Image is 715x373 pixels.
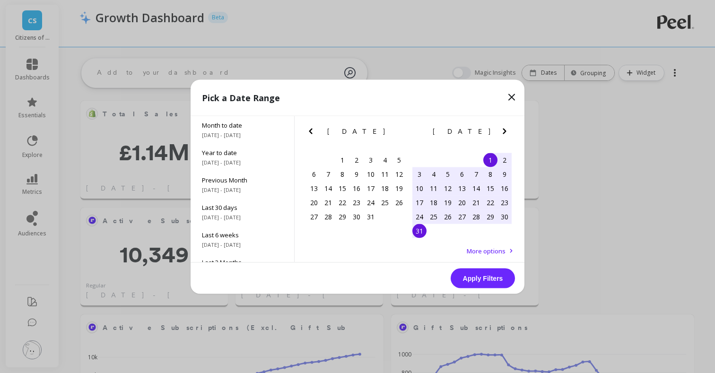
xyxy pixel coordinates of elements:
[483,195,497,209] div: Choose Friday, August 22nd, 2025
[307,167,321,181] div: Choose Sunday, July 6th, 2025
[364,181,378,195] div: Choose Thursday, July 17th, 2025
[364,167,378,181] div: Choose Thursday, July 10th, 2025
[392,195,406,209] div: Choose Saturday, July 26th, 2025
[410,125,426,140] button: Previous Month
[392,167,406,181] div: Choose Saturday, July 12th, 2025
[427,167,441,181] div: Choose Monday, August 4th, 2025
[455,167,469,181] div: Choose Wednesday, August 6th, 2025
[392,181,406,195] div: Choose Saturday, July 19th, 2025
[469,167,483,181] div: Choose Thursday, August 7th, 2025
[202,258,283,266] span: Last 3 Months
[412,167,427,181] div: Choose Sunday, August 3rd, 2025
[497,167,512,181] div: Choose Saturday, August 9th, 2025
[497,153,512,167] div: Choose Saturday, August 2nd, 2025
[321,167,335,181] div: Choose Monday, July 7th, 2025
[335,167,349,181] div: Choose Tuesday, July 8th, 2025
[412,153,512,238] div: month 2025-08
[412,195,427,209] div: Choose Sunday, August 17th, 2025
[321,181,335,195] div: Choose Monday, July 14th, 2025
[321,195,335,209] div: Choose Monday, July 21st, 2025
[307,209,321,224] div: Choose Sunday, July 27th, 2025
[202,131,283,139] span: [DATE] - [DATE]
[202,186,283,193] span: [DATE] - [DATE]
[202,121,283,129] span: Month to date
[202,203,283,211] span: Last 30 days
[483,181,497,195] div: Choose Friday, August 15th, 2025
[455,195,469,209] div: Choose Wednesday, August 20th, 2025
[364,153,378,167] div: Choose Thursday, July 3rd, 2025
[441,195,455,209] div: Choose Tuesday, August 19th, 2025
[349,181,364,195] div: Choose Wednesday, July 16th, 2025
[427,181,441,195] div: Choose Monday, August 11th, 2025
[483,167,497,181] div: Choose Friday, August 8th, 2025
[321,209,335,224] div: Choose Monday, July 28th, 2025
[427,209,441,224] div: Choose Monday, August 25th, 2025
[378,195,392,209] div: Choose Friday, July 25th, 2025
[378,181,392,195] div: Choose Friday, July 18th, 2025
[335,181,349,195] div: Choose Tuesday, July 15th, 2025
[441,167,455,181] div: Choose Tuesday, August 5th, 2025
[455,181,469,195] div: Choose Wednesday, August 13th, 2025
[202,91,280,104] p: Pick a Date Range
[467,246,506,255] span: More options
[392,153,406,167] div: Choose Saturday, July 5th, 2025
[349,153,364,167] div: Choose Wednesday, July 2nd, 2025
[378,167,392,181] div: Choose Friday, July 11th, 2025
[202,241,283,248] span: [DATE] - [DATE]
[433,127,492,135] span: [DATE]
[483,153,497,167] div: Choose Friday, August 1st, 2025
[499,125,514,140] button: Next Month
[469,195,483,209] div: Choose Thursday, August 21st, 2025
[364,195,378,209] div: Choose Thursday, July 24th, 2025
[483,209,497,224] div: Choose Friday, August 29th, 2025
[349,195,364,209] div: Choose Wednesday, July 23rd, 2025
[305,125,320,140] button: Previous Month
[335,209,349,224] div: Choose Tuesday, July 29th, 2025
[307,181,321,195] div: Choose Sunday, July 13th, 2025
[469,181,483,195] div: Choose Thursday, August 14th, 2025
[412,224,427,238] div: Choose Sunday, August 31st, 2025
[497,209,512,224] div: Choose Saturday, August 30th, 2025
[378,153,392,167] div: Choose Friday, July 4th, 2025
[412,209,427,224] div: Choose Sunday, August 24th, 2025
[202,213,283,221] span: [DATE] - [DATE]
[202,158,283,166] span: [DATE] - [DATE]
[202,230,283,239] span: Last 6 weeks
[497,181,512,195] div: Choose Saturday, August 16th, 2025
[455,209,469,224] div: Choose Wednesday, August 27th, 2025
[307,153,406,224] div: month 2025-07
[497,195,512,209] div: Choose Saturday, August 23rd, 2025
[393,125,409,140] button: Next Month
[441,181,455,195] div: Choose Tuesday, August 12th, 2025
[327,127,386,135] span: [DATE]
[202,175,283,184] span: Previous Month
[412,181,427,195] div: Choose Sunday, August 10th, 2025
[335,153,349,167] div: Choose Tuesday, July 1st, 2025
[349,167,364,181] div: Choose Wednesday, July 9th, 2025
[364,209,378,224] div: Choose Thursday, July 31st, 2025
[335,195,349,209] div: Choose Tuesday, July 22nd, 2025
[469,209,483,224] div: Choose Thursday, August 28th, 2025
[451,268,515,288] button: Apply Filters
[307,195,321,209] div: Choose Sunday, July 20th, 2025
[427,195,441,209] div: Choose Monday, August 18th, 2025
[349,209,364,224] div: Choose Wednesday, July 30th, 2025
[441,209,455,224] div: Choose Tuesday, August 26th, 2025
[202,148,283,156] span: Year to date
